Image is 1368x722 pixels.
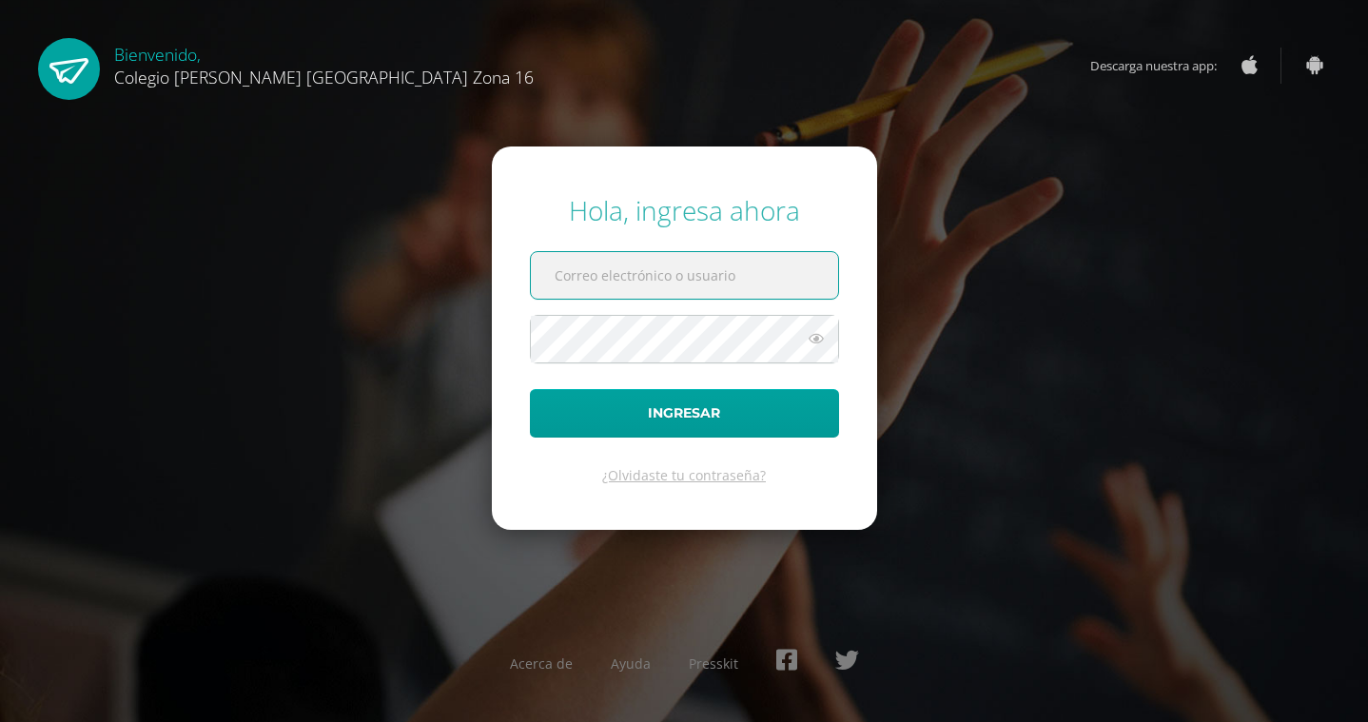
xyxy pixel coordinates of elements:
a: ¿Olvidaste tu contraseña? [602,466,766,484]
button: Ingresar [530,389,839,438]
span: Colegio [PERSON_NAME] [GEOGRAPHIC_DATA] Zona 16 [114,66,534,88]
a: Ayuda [611,654,651,673]
a: Presskit [689,654,738,673]
a: Acerca de [510,654,573,673]
div: Bienvenido, [114,38,534,88]
input: Correo electrónico o usuario [531,252,838,299]
span: Descarga nuestra app: [1090,48,1236,84]
div: Hola, ingresa ahora [530,192,839,228]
